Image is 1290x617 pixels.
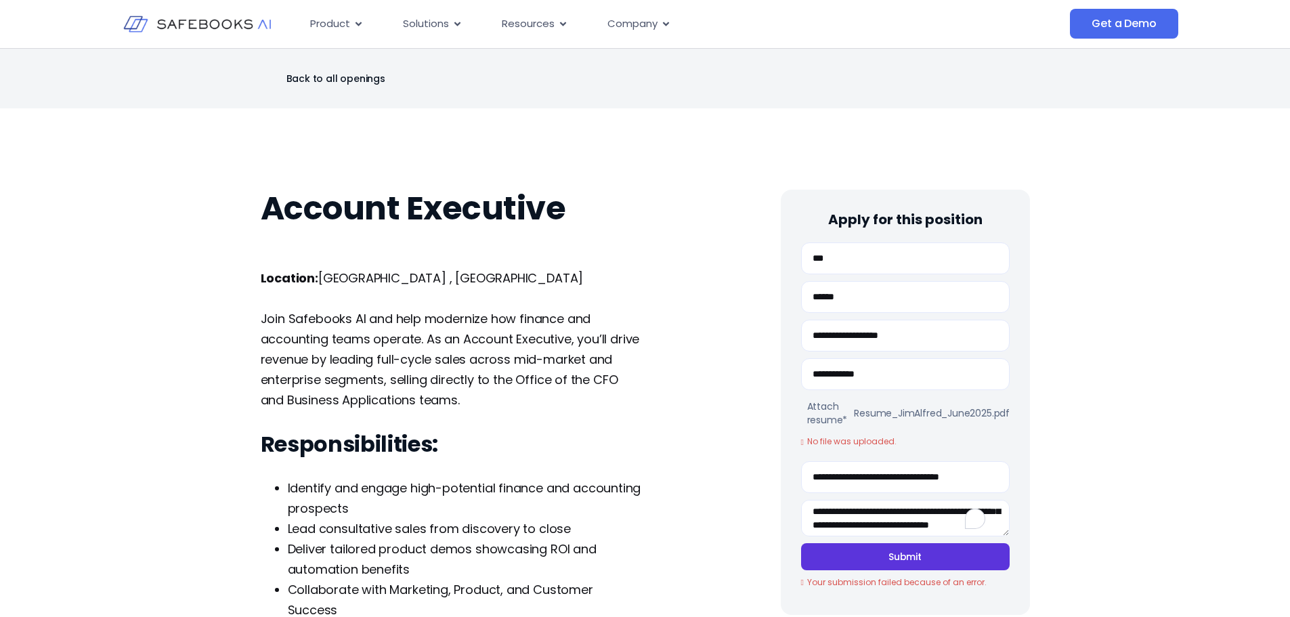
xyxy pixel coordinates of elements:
span: Solutions [403,16,449,32]
span: Identify and engage high-potential finance and accounting prospects [288,480,641,517]
nav: Menu [299,11,934,37]
div: Menu Toggle [299,11,934,37]
span: Resources [502,16,555,32]
span: Company [607,16,658,32]
textarea: To enrich screen reader interactions, please activate Accessibility in Grammarly extension settings [801,500,1010,536]
p: Join Safebooks AI and help modernize how finance and accounting teams operate. As an Account Exec... [261,309,643,410]
span: Resume_JimAlfred_June2025.pdf [854,406,1010,420]
b: Location: [261,270,318,286]
span: Product [310,16,350,32]
span: Get a Demo [1092,17,1156,30]
a: Back to all openings [261,69,385,88]
span: Lead consultative sales from discovery to close [288,520,572,537]
span: Deliver tailored product demos showcasing ROI and automation benefits [288,540,597,578]
span: No file was uploaded. [801,436,897,448]
h3: Responsibilities: [261,431,643,458]
h4: Apply for this position [801,210,1010,229]
a: Get a Demo [1070,9,1178,39]
div: Your submission failed because of an error. [801,577,1010,589]
h1: Account Executive [261,190,643,228]
form: Careers Form [801,242,1010,588]
span: Submit [888,550,922,563]
p: [GEOGRAPHIC_DATA] , [GEOGRAPHIC_DATA] [261,268,643,289]
button: Submit [801,543,1010,570]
